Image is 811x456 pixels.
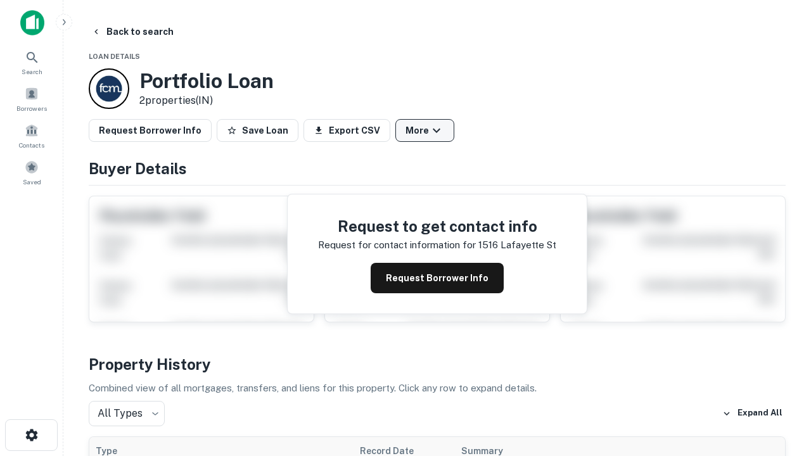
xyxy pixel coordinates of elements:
div: All Types [89,401,165,426]
a: Contacts [4,118,60,153]
a: Borrowers [4,82,60,116]
a: Search [4,45,60,79]
button: Export CSV [303,119,390,142]
button: More [395,119,454,142]
p: 2 properties (IN) [139,93,274,108]
img: capitalize-icon.png [20,10,44,35]
p: Combined view of all mortgages, transfers, and liens for this property. Click any row to expand d... [89,381,786,396]
button: Back to search [86,20,179,43]
span: Loan Details [89,53,140,60]
button: Save Loan [217,119,298,142]
button: Expand All [719,404,786,423]
span: Borrowers [16,103,47,113]
h4: Buyer Details [89,157,786,180]
h4: Request to get contact info [318,215,556,237]
iframe: Chat Widget [748,355,811,415]
span: Saved [23,177,41,187]
button: Request Borrower Info [89,119,212,142]
span: Search [22,66,42,77]
p: Request for contact information for [318,237,476,253]
a: Saved [4,155,60,189]
h3: Portfolio Loan [139,69,274,93]
button: Request Borrower Info [371,263,504,293]
h4: Property History [89,353,786,376]
span: Contacts [19,140,44,150]
p: 1516 lafayette st [478,237,556,253]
